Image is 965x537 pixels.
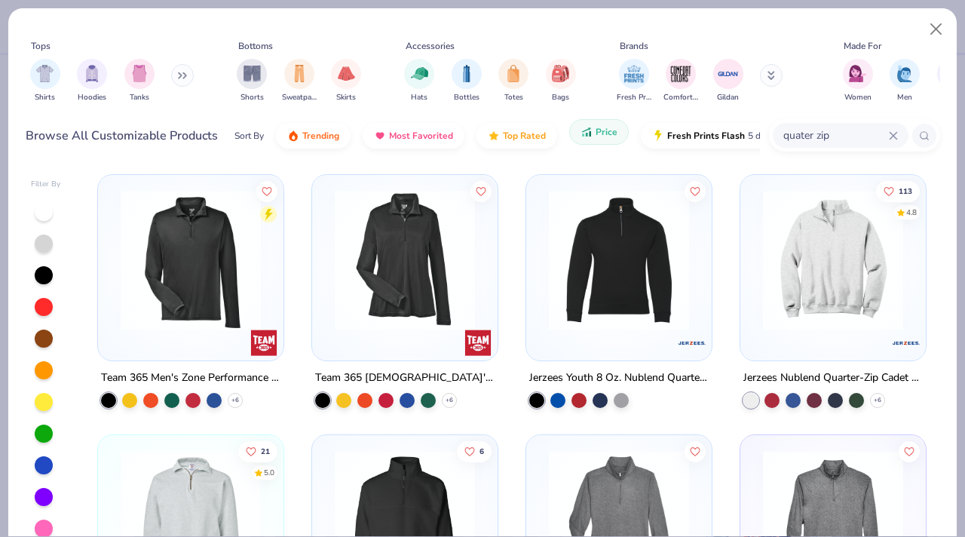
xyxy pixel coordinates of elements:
img: flash.gif [652,130,664,142]
img: ebaf61ba-e11e-41f3-8321-9b81d77d0529 [327,190,482,330]
img: TopRated.gif [488,130,500,142]
img: Hoodies Image [84,65,100,82]
img: Totes Image [505,65,522,82]
img: 1722f4e7-58c1-40fa-96cf-86050c116074 [541,190,697,330]
div: filter for Bottles [452,59,482,103]
button: filter button [237,59,267,103]
div: filter for Tanks [124,59,155,103]
div: Filter By [31,179,61,190]
button: Most Favorited [363,123,464,149]
button: Like [685,440,706,462]
div: filter for Gildan [713,59,743,103]
div: Team 365 Men's Zone Performance Quarter-Zip [101,369,280,388]
button: filter button [546,59,576,103]
button: Like [257,180,278,201]
button: filter button [124,59,155,103]
div: filter for Fresh Prints [617,59,651,103]
button: filter button [890,59,920,103]
div: Bottoms [238,39,273,53]
span: Men [897,92,912,103]
button: filter button [404,59,434,103]
button: Like [899,440,920,462]
span: 5 day delivery [748,127,804,145]
span: Totes [504,92,523,103]
img: trending.gif [287,130,299,142]
div: filter for Sweatpants [282,59,317,103]
div: Team 365 [DEMOGRAPHIC_DATA]' Zone Performance Quarter-Zip [315,369,495,388]
span: 21 [262,447,271,455]
div: Jerzees Youth 8 Oz. Nublend Quarter-Zip Cadet Collar Sweatshirt [529,369,709,388]
div: Sort By [234,129,264,143]
button: Top Rated [476,123,557,149]
span: Hats [411,92,427,103]
img: Skirts Image [338,65,355,82]
img: Tanks Image [131,65,148,82]
img: Women Image [849,65,866,82]
span: Shorts [240,92,264,103]
button: Like [685,180,706,201]
div: filter for Bags [546,59,576,103]
div: filter for Men [890,59,920,103]
div: filter for Comfort Colors [663,59,698,103]
span: Skirts [336,92,356,103]
div: Accessories [406,39,455,53]
span: Hoodies [78,92,106,103]
img: Team 365 logo [249,328,279,358]
div: Browse All Customizable Products [26,127,218,145]
button: Like [470,180,492,201]
div: Brands [620,39,648,53]
button: filter button [30,59,60,103]
span: + 6 [446,396,453,405]
span: Most Favorited [389,130,453,142]
button: Trending [276,123,351,149]
img: Hats Image [411,65,428,82]
span: Trending [302,130,339,142]
span: Gildan [717,92,739,103]
div: 4.8 [906,207,917,218]
div: Jerzees Nublend Quarter-Zip Cadet Collar Sweatshirt [743,369,923,388]
button: filter button [452,59,482,103]
span: + 6 [231,396,239,405]
img: Team 365 logo [463,328,493,358]
img: Bags Image [552,65,568,82]
button: Price [569,119,629,145]
button: filter button [663,59,698,103]
span: Top Rated [503,130,546,142]
div: Tops [31,39,51,53]
img: Fresh Prints Image [623,63,645,85]
span: Women [844,92,872,103]
div: 5.0 [265,467,275,478]
span: Bottles [454,92,479,103]
img: Gildan Image [717,63,740,85]
img: 82050551-04a7-46a5-9101-71b5c3142550 [696,190,851,330]
input: Try "T-Shirt" [782,127,889,144]
img: most_fav.gif [374,130,386,142]
span: Tanks [130,92,149,103]
div: filter for Hats [404,59,434,103]
span: 6 [479,447,484,455]
img: e3df3c75-8820-49cb-bb3c-e613a6f8b85a [113,190,268,330]
img: Comfort Colors Image [669,63,692,85]
button: filter button [331,59,361,103]
img: Jerzees logo [890,328,921,358]
span: Price [596,126,617,138]
span: Shirts [35,92,55,103]
button: Like [876,180,920,201]
span: Comfort Colors [663,92,698,103]
div: Made For [844,39,881,53]
span: Fresh Prints Flash [667,130,745,142]
div: filter for Totes [498,59,528,103]
button: Like [239,440,278,462]
span: + 6 [874,396,881,405]
img: Bottles Image [458,65,475,82]
button: filter button [843,59,873,103]
span: Bags [552,92,569,103]
div: filter for Shirts [30,59,60,103]
button: filter button [498,59,528,103]
img: Shirts Image [36,65,54,82]
button: Like [457,440,492,462]
span: Fresh Prints [617,92,651,103]
div: filter for Skirts [331,59,361,103]
img: Shorts Image [244,65,261,82]
img: Jerzees logo [677,328,707,358]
